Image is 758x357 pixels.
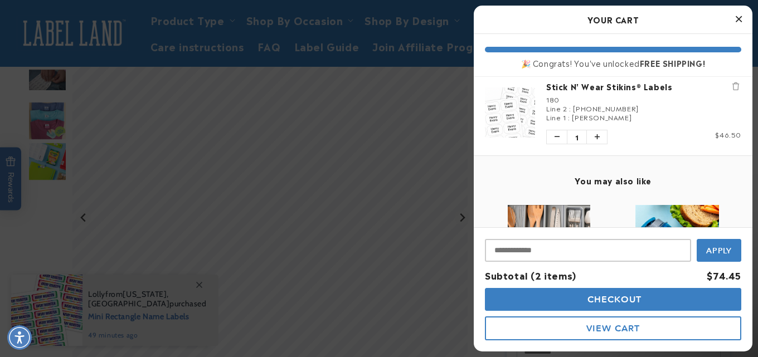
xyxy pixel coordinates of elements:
[706,246,732,256] span: Apply
[485,175,741,185] h4: You may also like
[635,205,719,288] img: Junior Organizer Pack - Label Land
[586,323,640,334] span: View Cart
[485,11,741,28] h2: Your Cart
[697,239,741,262] button: Apply
[485,268,576,282] span: Subtotal (2 items)
[572,112,631,122] span: [PERSON_NAME]
[7,325,32,350] div: Accessibility Menu
[9,268,141,301] iframe: Sign Up via Text for Offers
[546,95,741,104] div: 180
[485,69,741,155] li: product
[640,57,705,69] b: FREE SHIPPING!
[730,81,741,92] button: Remove Stick N' Wear Stikins® Labels
[569,103,571,113] span: :
[546,112,566,122] span: Line 1
[715,129,741,139] span: $46.50
[485,58,741,68] div: 🎉 Congrats! You've unlocked
[546,81,741,92] a: Stick N' Wear Stikins® Labels
[567,130,587,144] span: 1
[546,103,567,113] span: Line 2
[547,130,567,144] button: Decrease quantity of Stick N' Wear Stikins® Labels
[585,294,642,305] span: Checkout
[508,205,591,288] img: Kosher Labels - Label Land
[485,239,691,262] input: Input Discount
[573,103,638,113] span: [PHONE_NUMBER]
[38,62,149,84] button: Do these labels need ironing?
[568,112,570,122] span: :
[730,11,747,28] button: Close Cart
[707,267,741,283] div: $74.45
[9,31,149,52] button: Can these labels be used on uniforms?
[587,130,607,144] button: Increase quantity of Stick N' Wear Stikins® Labels
[485,316,741,340] button: cart
[485,87,535,138] img: Stick N' Wear Stikins® Labels
[485,288,741,311] button: cart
